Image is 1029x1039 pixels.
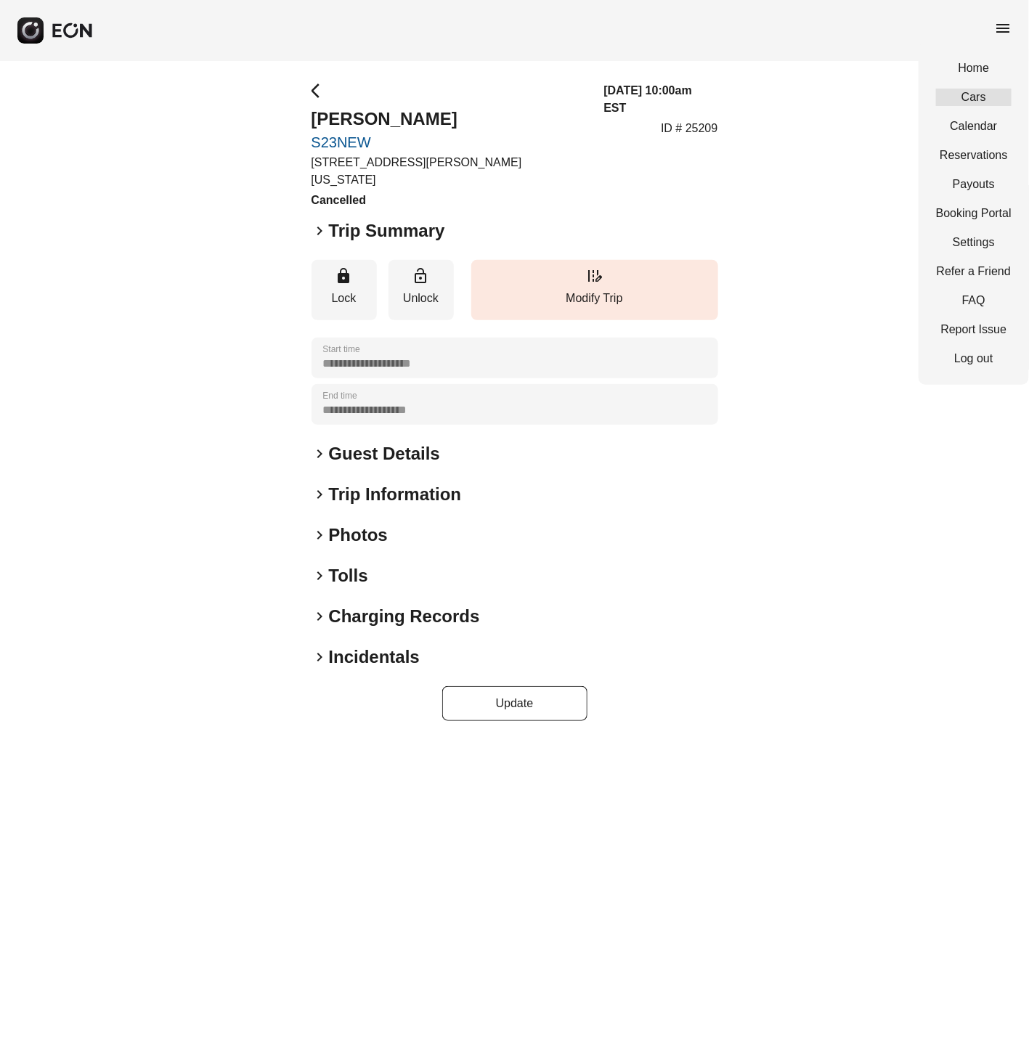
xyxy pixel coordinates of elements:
[312,526,329,544] span: keyboard_arrow_right
[329,483,462,506] h2: Trip Information
[936,118,1012,135] a: Calendar
[442,686,587,721] button: Update
[312,222,329,240] span: keyboard_arrow_right
[312,134,587,151] a: S23NEW
[603,82,717,117] h3: [DATE] 10:00am EST
[994,20,1012,37] span: menu
[936,60,1012,77] a: Home
[471,260,718,320] button: Modify Trip
[312,154,587,189] p: [STREET_ADDRESS][PERSON_NAME][US_STATE]
[312,82,329,99] span: arrow_back_ios
[936,321,1012,338] a: Report Issue
[936,292,1012,309] a: FAQ
[936,350,1012,367] a: Log out
[312,567,329,584] span: keyboard_arrow_right
[936,147,1012,164] a: Reservations
[335,267,353,285] span: lock
[329,605,480,628] h2: Charging Records
[479,290,711,307] p: Modify Trip
[936,263,1012,280] a: Refer a Friend
[329,645,420,669] h2: Incidentals
[312,192,587,209] h3: Cancelled
[312,445,329,463] span: keyboard_arrow_right
[312,107,587,131] h2: [PERSON_NAME]
[389,260,454,320] button: Unlock
[312,648,329,666] span: keyboard_arrow_right
[312,486,329,503] span: keyboard_arrow_right
[661,120,717,137] p: ID # 25209
[936,234,1012,251] a: Settings
[312,608,329,625] span: keyboard_arrow_right
[319,290,370,307] p: Lock
[329,442,440,465] h2: Guest Details
[329,523,388,547] h2: Photos
[936,176,1012,193] a: Payouts
[412,267,430,285] span: lock_open
[312,260,377,320] button: Lock
[329,564,368,587] h2: Tolls
[329,219,445,243] h2: Trip Summary
[936,89,1012,106] a: Cars
[586,267,603,285] span: edit_road
[936,205,1012,222] a: Booking Portal
[396,290,447,307] p: Unlock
